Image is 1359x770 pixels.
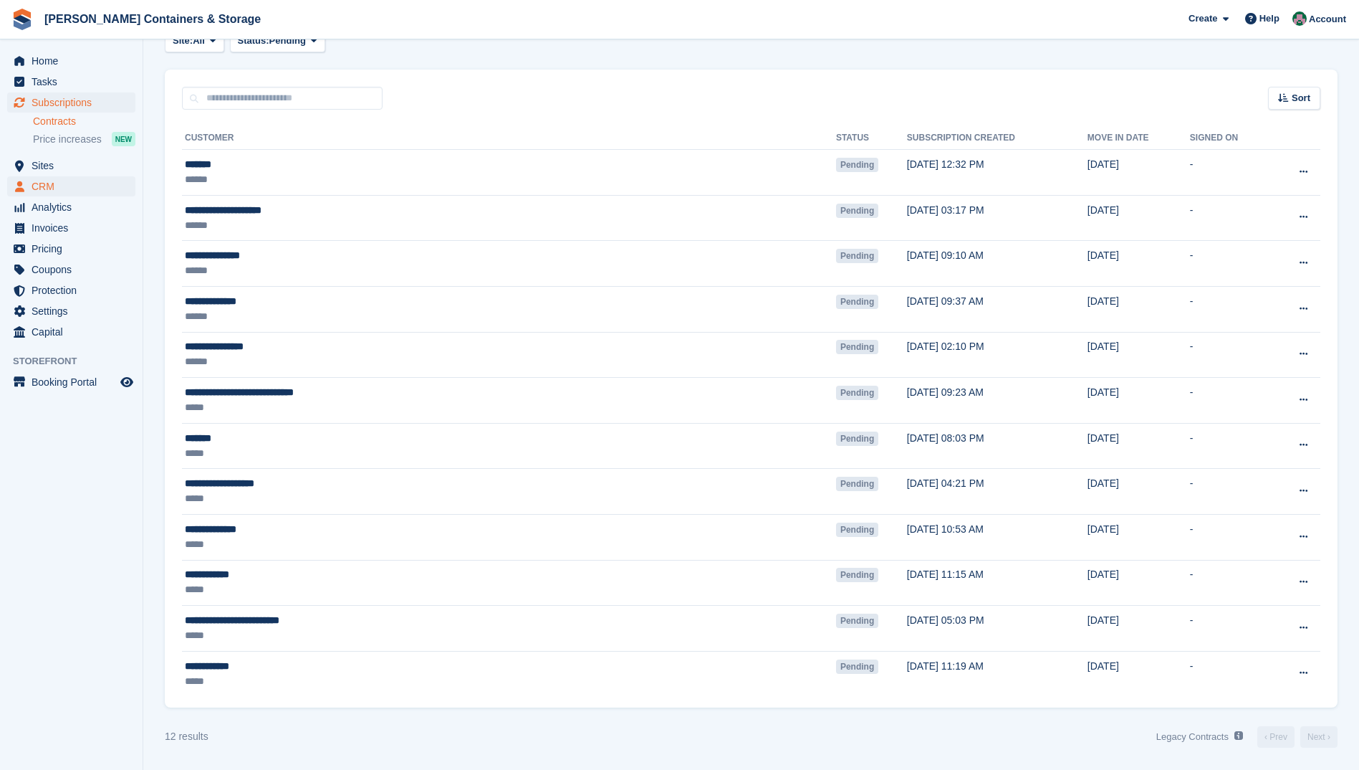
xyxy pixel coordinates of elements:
[907,127,1087,150] th: Subscription created
[1190,560,1270,606] td: -
[1188,11,1217,26] span: Create
[32,197,117,217] span: Analytics
[1087,286,1190,332] td: [DATE]
[33,115,135,128] a: Contracts
[7,92,135,113] a: menu
[1292,91,1310,105] span: Sort
[7,260,135,280] a: menu
[39,7,266,31] a: [PERSON_NAME] Containers & Storage
[907,150,1087,196] td: [DATE] 12:32 PM
[1087,195,1190,241] td: [DATE]
[1190,423,1270,469] td: -
[1151,725,1340,748] nav: Page
[1190,606,1270,652] td: -
[32,260,117,280] span: Coupons
[1087,332,1190,378] td: [DATE]
[836,568,878,582] span: Pending
[32,156,117,176] span: Sites
[1087,469,1190,515] td: [DATE]
[7,51,135,71] a: menu
[165,729,208,744] div: 12 results
[118,374,135,391] a: Preview store
[907,195,1087,241] td: [DATE] 03:17 PM
[1190,514,1270,560] td: -
[7,218,135,238] a: menu
[836,127,907,150] th: Status
[33,131,135,147] a: Price increases NEW
[1087,514,1190,560] td: [DATE]
[32,218,117,238] span: Invoices
[1190,127,1270,150] th: Signed on
[1156,730,1229,744] p: Legacy Contracts
[173,34,193,48] span: Site:
[907,651,1087,696] td: [DATE] 11:19 AM
[238,34,269,48] span: Status:
[1309,12,1346,27] span: Account
[836,295,878,309] span: Pending
[907,332,1087,378] td: [DATE] 02:10 PM
[1190,469,1270,515] td: -
[32,280,117,300] span: Protection
[7,239,135,259] a: menu
[1234,731,1243,740] img: icon-info-grey-7440780725fd019a000dd9b08b2336e03edf1995a4989e88bcd33f0948082b44.svg
[1190,378,1270,424] td: -
[13,354,143,369] span: Storefront
[230,29,325,52] button: Status: Pending
[836,386,878,400] span: Pending
[836,158,878,172] span: Pending
[836,523,878,537] span: Pending
[32,51,117,71] span: Home
[836,614,878,628] span: Pending
[7,176,135,196] a: menu
[1087,378,1190,424] td: [DATE]
[32,176,117,196] span: CRM
[32,301,117,321] span: Settings
[7,372,135,392] a: menu
[1087,127,1190,150] th: Move in date
[1087,560,1190,606] td: [DATE]
[32,72,117,92] span: Tasks
[1087,606,1190,652] td: [DATE]
[7,72,135,92] a: menu
[1151,725,1249,748] a: Legacy Contracts
[7,301,135,321] a: menu
[836,432,878,446] span: Pending
[32,322,117,342] span: Capital
[836,660,878,674] span: Pending
[165,29,224,52] button: Site: All
[32,372,117,392] span: Booking Portal
[1190,651,1270,696] td: -
[836,249,878,263] span: Pending
[1087,241,1190,287] td: [DATE]
[1190,286,1270,332] td: -
[907,606,1087,652] td: [DATE] 05:03 PM
[1190,332,1270,378] td: -
[907,378,1087,424] td: [DATE] 09:23 AM
[1300,726,1338,748] a: Next
[7,156,135,176] a: menu
[836,477,878,491] span: Pending
[32,92,117,113] span: Subscriptions
[112,132,135,146] div: NEW
[7,197,135,217] a: menu
[269,34,306,48] span: Pending
[836,204,878,218] span: Pending
[907,241,1087,287] td: [DATE] 09:10 AM
[1257,726,1295,748] a: Previous
[1259,11,1279,26] span: Help
[1190,195,1270,241] td: -
[836,340,878,354] span: Pending
[907,286,1087,332] td: [DATE] 09:37 AM
[7,280,135,300] a: menu
[1190,150,1270,196] td: -
[32,239,117,259] span: Pricing
[907,469,1087,515] td: [DATE] 04:21 PM
[1087,150,1190,196] td: [DATE]
[1087,423,1190,469] td: [DATE]
[907,514,1087,560] td: [DATE] 10:53 AM
[11,9,33,30] img: stora-icon-8386f47178a22dfd0bd8f6a31ec36ba5ce8667c1dd55bd0f319d3a0aa187defe.svg
[182,127,836,150] th: Customer
[1190,241,1270,287] td: -
[1292,11,1307,26] img: Julia Marcham
[33,133,102,146] span: Price increases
